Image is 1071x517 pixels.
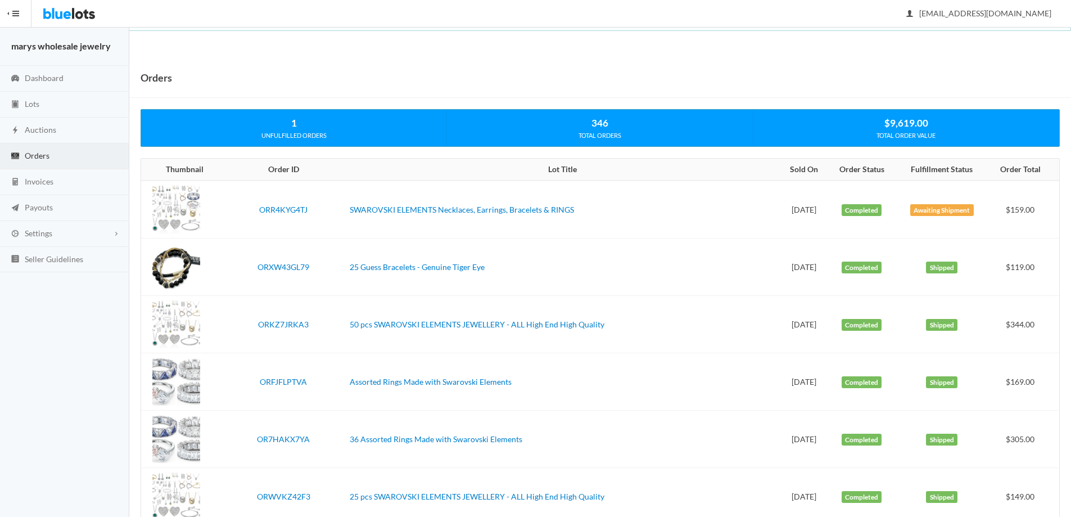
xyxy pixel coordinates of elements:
[257,492,310,501] a: ORWVKZ42F3
[926,434,957,446] label: Shipped
[25,73,64,83] span: Dashboard
[10,100,21,110] ion-icon: clipboard
[842,204,882,217] label: Completed
[10,229,21,240] ion-icon: cog
[25,151,49,160] span: Orders
[141,159,222,181] th: Thumbnail
[884,117,928,129] strong: $9,619.00
[988,239,1059,296] td: $119.00
[988,181,1059,239] td: $159.00
[141,69,172,86] h1: Orders
[988,159,1059,181] th: Order Total
[350,492,604,501] a: 25 pcs SWAROVSKI ELEMENTS JEWELLERY - ALL High End High Quality
[260,377,307,386] a: ORFJFLPTVA
[780,296,828,353] td: [DATE]
[842,491,882,503] label: Completed
[926,376,957,389] label: Shipped
[25,203,53,212] span: Payouts
[780,159,828,181] th: Sold On
[842,319,882,331] label: Completed
[926,262,957,274] label: Shipped
[907,8,1051,18] span: [EMAIL_ADDRESS][DOMAIN_NAME]
[25,125,56,134] span: Auctions
[25,99,39,109] span: Lots
[10,254,21,265] ion-icon: list box
[780,411,828,468] td: [DATE]
[345,159,780,181] th: Lot Title
[350,377,512,386] a: Assorted Rings Made with Swarovski Elements
[10,151,21,162] ion-icon: cash
[350,262,485,272] a: 25 Guess Bracelets - Genuine Tiger Eye
[11,41,111,51] strong: marys wholesale jewelry
[926,491,957,503] label: Shipped
[25,254,83,264] span: Seller Guidelines
[780,353,828,411] td: [DATE]
[25,228,52,238] span: Settings
[904,9,915,20] ion-icon: person
[25,177,53,186] span: Invoices
[591,117,608,129] strong: 346
[828,159,896,181] th: Order Status
[10,203,21,214] ion-icon: paper plane
[222,159,345,181] th: Order ID
[988,296,1059,353] td: $344.00
[896,159,988,181] th: Fulfillment Status
[350,434,522,444] a: 36 Assorted Rings Made with Swarovski Elements
[259,205,308,214] a: ORR4KYG4TJ
[842,262,882,274] label: Completed
[10,74,21,84] ion-icon: speedometer
[350,320,604,329] a: 50 pcs SWAROVSKI ELEMENTS JEWELLERY - ALL High End High Quality
[780,181,828,239] td: [DATE]
[257,262,309,272] a: ORXW43GL79
[447,131,752,141] div: TOTAL ORDERS
[842,376,882,389] label: Completed
[753,131,1059,141] div: TOTAL ORDER VALUE
[350,205,574,214] a: SWAROVSKI ELEMENTS Necklaces, Earrings, Bracelets & RINGS
[988,353,1059,411] td: $169.00
[258,320,309,329] a: ORKZ7JRKA3
[257,434,310,444] a: OR7HAKX7YA
[926,319,957,331] label: Shipped
[10,125,21,136] ion-icon: flash
[842,434,882,446] label: Completed
[10,177,21,188] ion-icon: calculator
[988,411,1059,468] td: $305.00
[910,204,974,217] label: Awaiting Shipment
[141,131,446,141] div: UNFULFILLED ORDERS
[291,117,297,129] strong: 1
[780,239,828,296] td: [DATE]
